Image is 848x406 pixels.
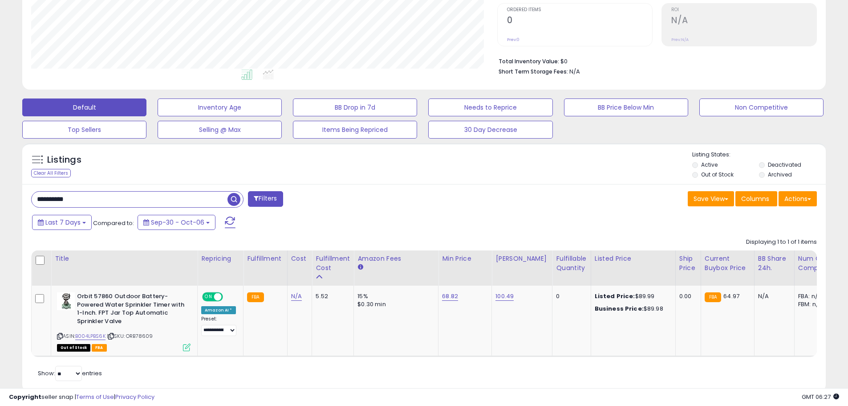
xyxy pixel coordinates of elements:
button: 30 Day Decrease [428,121,552,139]
div: Preset: [201,316,236,336]
small: Prev: 0 [507,37,519,42]
small: FBA [705,292,721,302]
span: ROI [671,8,816,12]
div: BB Share 24h. [758,254,791,273]
b: Total Inventory Value: [499,57,559,65]
b: Listed Price: [595,292,635,300]
div: Displaying 1 to 1 of 1 items [746,238,817,246]
label: Out of Stock [701,171,734,178]
small: Prev: N/A [671,37,689,42]
h5: Listings [47,154,81,166]
span: FBA [92,344,107,352]
b: Business Price: [595,304,644,313]
div: Amazon AI * [201,306,236,314]
span: N/A [569,67,580,76]
span: Columns [741,194,769,203]
button: Inventory Age [158,98,282,116]
span: Show: entries [38,369,102,377]
button: Filters [248,191,283,207]
div: ASIN: [57,292,191,350]
div: Fulfillable Quantity [556,254,587,273]
div: Clear All Filters [31,169,71,177]
span: | SKU: ORB78609 [107,332,153,340]
span: OFF [222,293,236,301]
a: 68.82 [442,292,458,301]
div: $89.99 [595,292,669,300]
b: Orbit 57860 Outdoor Battery-Powered Water Sprinkler Timer with 1-Inch. FPT Jar Top Automatic Spri... [77,292,185,328]
div: Min Price [442,254,488,263]
div: Title [55,254,194,263]
button: Default [22,98,146,116]
button: Items Being Repriced [293,121,417,139]
span: All listings that are currently out of stock and unavailable for purchase on Amazon [57,344,90,352]
span: 64.97 [723,292,739,300]
label: Archived [768,171,792,178]
div: Num of Comp. [798,254,831,273]
li: $0 [499,55,810,66]
label: Active [701,161,718,168]
div: Fulfillment [247,254,283,263]
button: BB Drop in 7d [293,98,417,116]
h2: 0 [507,15,652,27]
button: Needs to Reprice [428,98,552,116]
div: [PERSON_NAME] [495,254,548,263]
div: FBA: n/a [798,292,828,300]
label: Deactivated [768,161,801,168]
b: Short Term Storage Fees: [499,68,568,75]
img: 41BaN-vf1CL._SL40_.jpg [57,292,75,310]
button: Columns [735,191,777,206]
button: Top Sellers [22,121,146,139]
button: Sep-30 - Oct-06 [138,215,215,230]
button: Non Competitive [699,98,824,116]
a: Privacy Policy [115,393,154,401]
button: BB Price Below Min [564,98,688,116]
span: Compared to: [93,219,134,227]
div: Cost [291,254,308,263]
div: 15% [357,292,431,300]
div: Amazon Fees [357,254,434,263]
button: Actions [779,191,817,206]
button: Selling @ Max [158,121,282,139]
div: Ship Price [679,254,697,273]
button: Last 7 Days [32,215,92,230]
div: N/A [758,292,787,300]
a: N/A [291,292,302,301]
div: FBM: n/a [798,300,828,308]
div: $89.98 [595,305,669,313]
strong: Copyright [9,393,41,401]
div: Current Buybox Price [705,254,751,273]
small: Amazon Fees. [357,263,363,271]
span: Ordered Items [507,8,652,12]
p: Listing States: [692,151,826,159]
div: Repricing [201,254,239,263]
a: Terms of Use [76,393,114,401]
div: 0.00 [679,292,694,300]
button: Save View [688,191,734,206]
div: Listed Price [595,254,672,263]
span: Sep-30 - Oct-06 [151,218,204,227]
small: FBA [247,292,264,302]
div: 5.52 [316,292,347,300]
div: seller snap | | [9,393,154,402]
a: 100.49 [495,292,514,301]
div: $0.30 min [357,300,431,308]
span: ON [203,293,214,301]
span: 2025-10-14 06:27 GMT [802,393,839,401]
h2: N/A [671,15,816,27]
span: Last 7 Days [45,218,81,227]
div: Fulfillment Cost [316,254,350,273]
a: B004LPBS6K [75,332,105,340]
div: 0 [556,292,584,300]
